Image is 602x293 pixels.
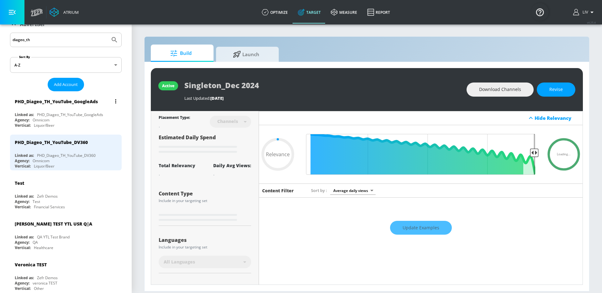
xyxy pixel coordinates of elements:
div: A-Z [10,57,122,73]
span: v 4.25.4 [587,21,596,24]
span: Add Account [54,81,78,88]
div: Vertical: [15,123,31,128]
button: Revise [537,83,575,97]
div: PHD_Diageo_TH_YouTube_DV360 [37,153,96,158]
div: Liquor/Beer [34,163,55,169]
div: Veronica TESTLinked as:Zefr DemosAgency:veronica TESTVertical:Other [10,257,122,293]
span: Build [157,46,205,61]
div: Omnicom [33,158,50,163]
div: Total Relevancy [159,162,195,168]
a: measure [326,1,362,24]
div: Linked as: [15,275,34,280]
div: Average daily views [330,186,376,195]
div: Include in your targeting set [159,245,251,249]
div: Last Updated: [184,95,460,101]
div: Languages [159,237,251,242]
div: PHD_Diageo_TH_YouTube_GoogleAds [37,112,103,117]
div: Linked as: [15,153,34,158]
div: QA [33,240,38,245]
div: PHD_Diageo_TH_YouTube_DV360Linked as:PHD_Diageo_TH_YouTube_DV360Agency:OmnicomVertical:Liquor/Beer [10,135,122,170]
button: Download Channels [467,83,534,97]
div: Liquor/Beer [34,123,55,128]
input: Final Threshold [303,134,539,175]
div: Test [15,180,24,186]
div: Placement Type: [159,115,190,121]
div: TestLinked as:Zefr DemosAgency:TestVertical:Financial Services [10,175,122,211]
span: Launch [222,47,270,62]
span: [DATE] [210,95,224,101]
div: Hide Relevancy [259,111,583,125]
span: login as: liv.ho@zefr.com [580,10,588,14]
div: Vertical: [15,245,31,250]
div: PHD_Diageo_TH_YouTube_GoogleAds [15,99,98,104]
a: Report [362,1,395,24]
div: Test [33,199,40,204]
span: Loading... [557,153,571,156]
div: Linked as: [15,112,34,117]
div: Atrium [61,9,79,15]
div: Daily Avg Views: [213,162,251,168]
div: Financial Services [34,204,65,210]
label: Sort By [18,55,31,59]
div: Linked as: [15,194,34,199]
div: All Languages [159,256,251,268]
div: Other [34,286,44,291]
div: PHD_Diageo_TH_YouTube_GoogleAdsLinked as:PHD_Diageo_TH_YouTube_GoogleAdsAgency:OmnicomVertical:Li... [10,94,122,130]
div: Channels [214,119,241,124]
div: Zefr Demos [37,194,58,199]
div: [PERSON_NAME] TEST YTL USR Q|ALinked as:QA YTL Test BrandAgency:QAVertical:Healthcare [10,216,122,252]
button: Submit Search [108,33,121,47]
span: Estimated Daily Spend [159,134,216,141]
div: [PERSON_NAME] TEST YTL USR Q|A [15,221,92,227]
span: Revise [549,86,563,93]
div: Healthcare [34,245,53,250]
a: optimize [257,1,293,24]
div: active [162,83,174,88]
div: Linked as: [15,234,34,240]
a: Atrium [50,8,79,17]
div: Content Type [159,191,251,196]
div: Veronica TEST [15,262,47,268]
span: Download Channels [479,86,521,93]
span: Relevance [266,152,290,157]
a: Target [293,1,326,24]
div: Estimated Daily Spend [159,134,251,155]
div: Agency: [15,117,29,123]
div: Agency: [15,280,29,286]
div: Agency: [15,240,29,245]
div: Vertical: [15,163,31,169]
div: Include in your targeting set [159,199,251,203]
div: Vertical: [15,204,31,210]
div: Zefr Demos [37,275,58,280]
div: Vertical: [15,286,31,291]
div: QA YTL Test Brand [37,234,70,240]
button: Open Resource Center [531,3,549,21]
h6: Content Filter [262,188,294,194]
div: PHD_Diageo_TH_YouTube_DV360 [15,139,88,145]
input: Search by name [13,36,108,44]
div: Hide Relevancy [535,115,579,121]
span: All Languages [164,259,195,265]
div: veronica TEST [33,280,57,286]
div: Agency: [15,199,29,204]
div: Agency: [15,158,29,163]
div: Omnicom [33,117,50,123]
span: Sort by [311,188,327,193]
button: Liv [573,8,596,16]
button: Add Account [48,78,84,91]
